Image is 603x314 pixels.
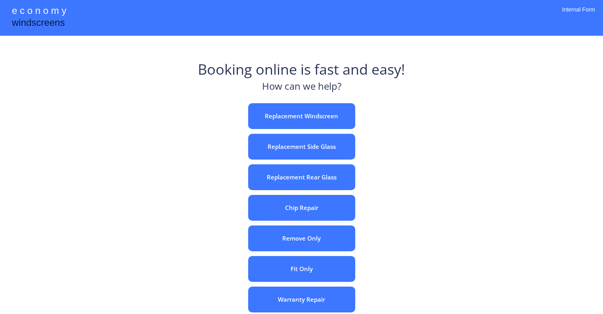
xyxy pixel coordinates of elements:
div: Booking online is fast and easy! [198,60,405,79]
div: How can we help? [262,79,341,97]
div: windscreens [12,16,65,31]
div: Internal Form [562,6,595,24]
button: Replacement Windscreen [248,103,355,129]
button: Chip Repair [248,195,355,221]
button: Fit Only [248,256,355,282]
button: Replacement Rear Glass [248,164,355,190]
button: Remove Only [248,225,355,251]
button: Warranty Repair [248,287,355,312]
button: Replacement Side Glass [248,134,355,160]
div: e c o n o m y [12,4,66,19]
